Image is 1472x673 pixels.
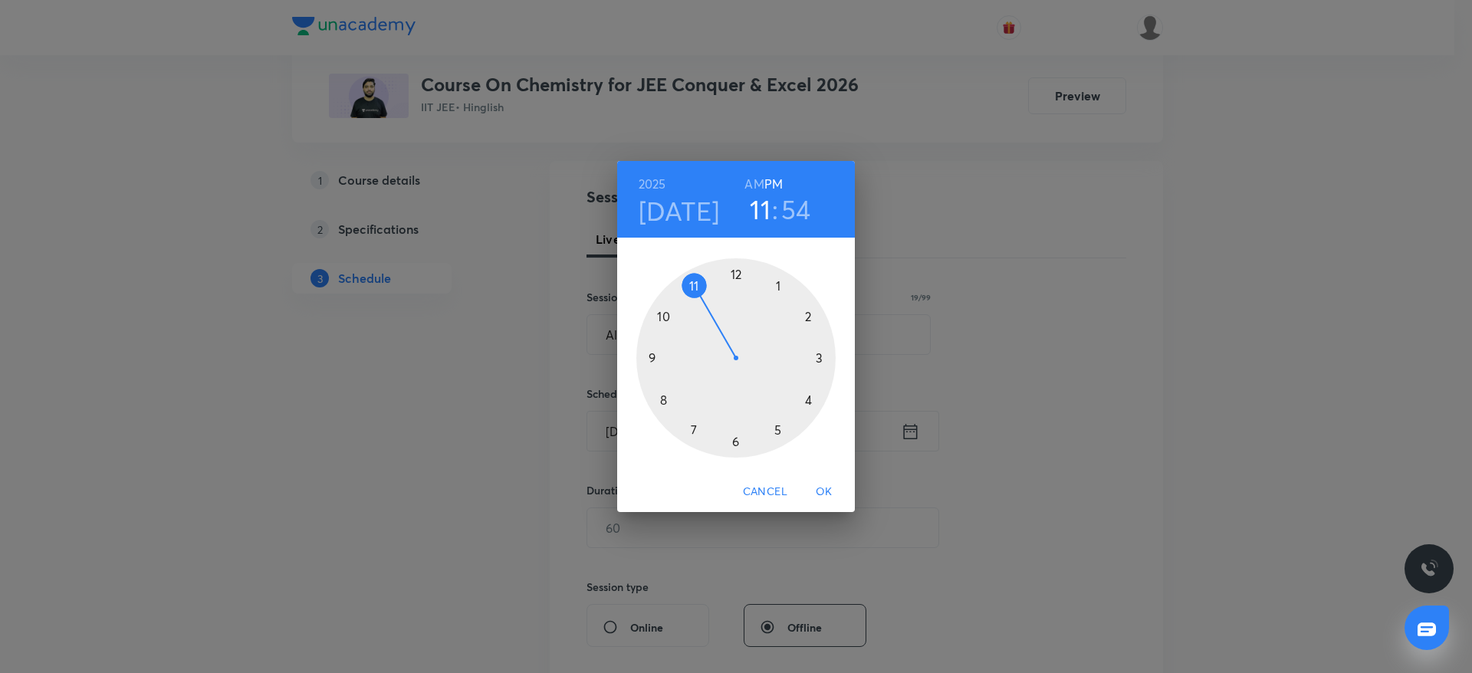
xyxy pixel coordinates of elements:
button: 2025 [639,173,666,195]
button: Cancel [737,478,793,506]
button: [DATE] [639,195,720,227]
button: 54 [781,193,811,225]
button: AM [744,173,764,195]
span: Cancel [743,482,787,501]
h3: : [772,193,778,225]
button: OK [800,478,849,506]
button: PM [764,173,783,195]
span: OK [806,482,843,501]
button: 11 [750,193,770,225]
